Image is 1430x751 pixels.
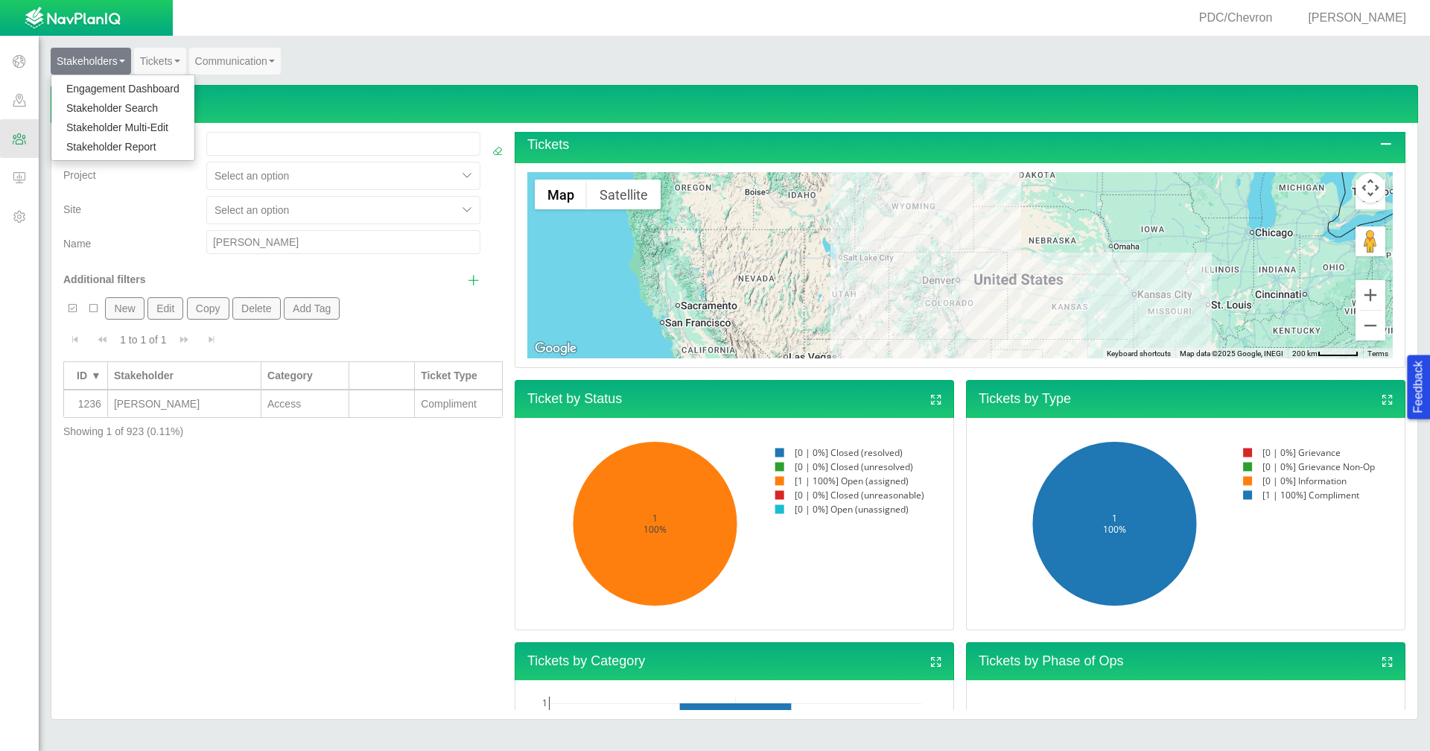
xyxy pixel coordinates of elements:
div: Ticket Type [421,368,496,383]
button: Drag Pegman onto the map to open Street View [1356,226,1385,256]
a: Stakeholder Search [51,98,194,118]
span: Additional filters [63,273,145,285]
button: Show satellite imagery [587,180,661,209]
div: [PERSON_NAME] [114,396,255,411]
a: Terms [1367,349,1388,358]
div: Access [267,396,343,411]
button: Delete [232,297,281,320]
div: Stakeholder [114,368,255,383]
h4: Tickets by Phase of Ops [966,642,1405,680]
span: 200 km [1292,349,1318,358]
a: View full screen [929,391,943,409]
h4: Tickets [515,126,1405,164]
th: Priority [349,361,415,390]
h4: Tickets by Type [966,380,1405,418]
button: Zoom out [1356,311,1385,340]
span: ▼ [91,370,101,381]
a: Stakeholder Multi-Edit [51,118,194,137]
h4: Ticket by Status [515,380,954,418]
td: Access [261,390,349,418]
div: [PERSON_NAME] [1290,10,1412,27]
h4: Tickets by Category [515,642,954,680]
td: Baladez, Seth [108,390,261,418]
th: Ticket Type [415,361,503,390]
span: Name [63,238,91,250]
button: Feedback [1407,355,1430,419]
span: Map data ©2025 Google, INEGI [1180,349,1283,358]
button: Add Tag [284,297,340,320]
button: Show street map [535,180,587,209]
a: Open this area in Google Maps (opens a new window) [531,339,580,358]
button: Map Scale: 200 km per 51 pixels [1288,348,1363,358]
div: Tickets [515,163,1405,368]
a: View full screen [1381,391,1394,409]
button: New [105,297,144,320]
a: Stakeholders [51,48,131,75]
th: ID [64,361,108,390]
span: [PERSON_NAME] [1308,11,1406,24]
div: Additional filters [63,260,194,287]
a: Engagement Dashboard [51,79,194,98]
td: 1236 [64,390,108,418]
div: 1 to 1 of 1 [114,332,172,353]
button: Zoom in [1356,280,1385,310]
a: Tickets [134,48,186,75]
button: Map camera controls [1356,173,1385,203]
span: Site [63,203,81,215]
td: Compliment [415,390,503,418]
div: Priority [355,368,408,383]
th: Category [261,361,349,390]
a: View full screen [1381,653,1394,671]
img: UrbanGroupSolutionsTheme$USG_Images$logo.png [25,7,121,31]
img: Google [531,339,580,358]
div: Category [267,368,343,383]
button: Keyboard shortcuts [1107,349,1171,359]
a: Clear Filters [492,144,503,159]
div: 1236 [70,396,101,411]
div: Compliment [421,396,496,411]
span: PDC/Chevron [1199,11,1273,24]
a: Stakeholder Report [51,137,194,156]
a: Communication [189,48,281,75]
th: Stakeholder [108,361,261,390]
span: Project [63,169,96,181]
div: ID [70,368,87,383]
button: Copy [187,297,229,320]
span: Showing 1 of 923 (0.11%) [63,425,183,437]
div: Pagination [63,326,503,354]
a: Show additional filters [467,272,480,290]
h4: Ticket Dashboard [51,85,1418,123]
button: Edit [147,297,184,320]
a: View full screen [929,653,943,671]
